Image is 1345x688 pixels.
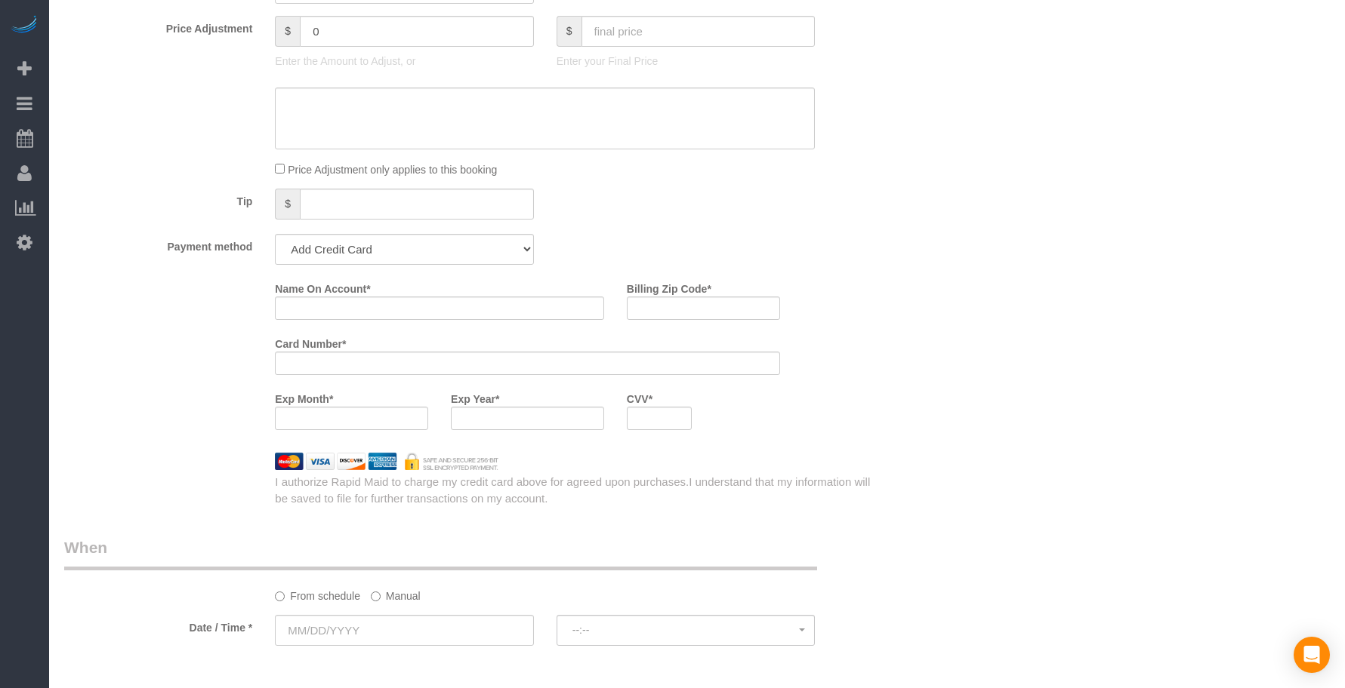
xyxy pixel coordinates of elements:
p: Enter the Amount to Adjust, or [275,54,533,69]
label: Exp Month [275,386,333,407]
span: $ [275,16,300,47]
input: MM/DD/YYYY [275,615,533,646]
label: Card Number [275,331,346,352]
legend: When [64,536,817,570]
label: Billing Zip Code [627,276,711,296]
span: Price Adjustment only applies to this booking [288,164,497,176]
label: Date / Time * [53,615,264,635]
label: Price Adjustment [53,16,264,36]
label: Payment method [53,234,264,254]
label: Exp Year [451,386,499,407]
span: $ [275,189,300,220]
div: Open Intercom Messenger [1294,637,1330,673]
div: I authorize Rapid Maid to charge my credit card above for agreed upon purchases. [264,474,896,506]
span: --:-- [572,624,799,636]
img: credit cards [264,453,510,471]
input: From schedule [275,591,285,601]
label: From schedule [275,583,360,604]
input: final price [581,16,816,47]
label: Name On Account [275,276,370,296]
label: Tip [53,189,264,209]
label: Manual [371,583,421,604]
button: --:-- [557,615,815,646]
span: $ [557,16,581,47]
input: Manual [371,591,381,601]
label: CVV [627,386,652,407]
img: Automaid Logo [9,15,39,36]
span: I understand that my information will be saved to file for further transactions on my account. [275,475,870,504]
p: Enter your Final Price [557,54,815,69]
